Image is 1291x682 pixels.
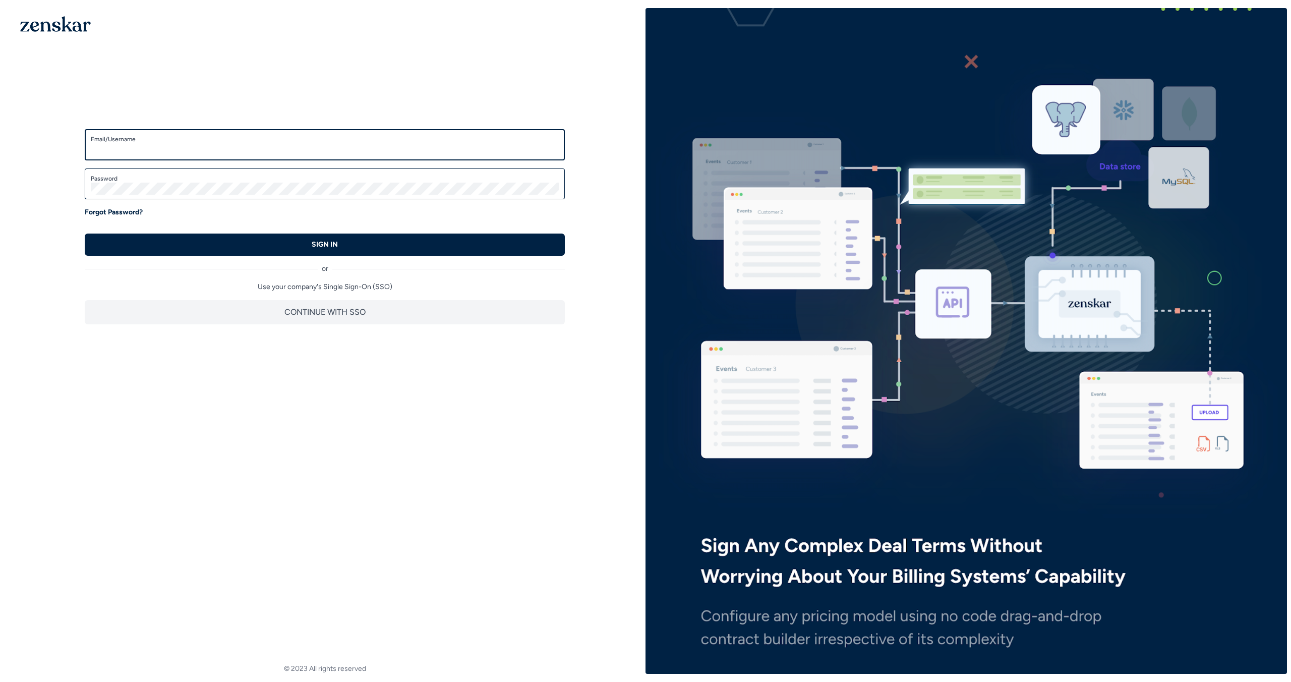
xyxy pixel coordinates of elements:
[91,175,559,183] label: Password
[85,234,565,256] button: SIGN IN
[4,664,645,674] footer: © 2023 All rights reserved
[20,16,91,32] img: 1OGAJ2xQqyY4LXKgY66KYq0eOWRCkrZdAb3gUhuVAqdWPZE9SRJmCz+oDMSn4zDLXe31Ii730ItAGKgCKgCCgCikA4Av8PJUP...
[85,256,565,274] div: or
[85,300,565,324] button: CONTINUE WITH SSO
[91,135,559,143] label: Email/Username
[85,282,565,292] p: Use your company's Single Sign-On (SSO)
[312,240,338,250] p: SIGN IN
[85,207,143,217] a: Forgot Password?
